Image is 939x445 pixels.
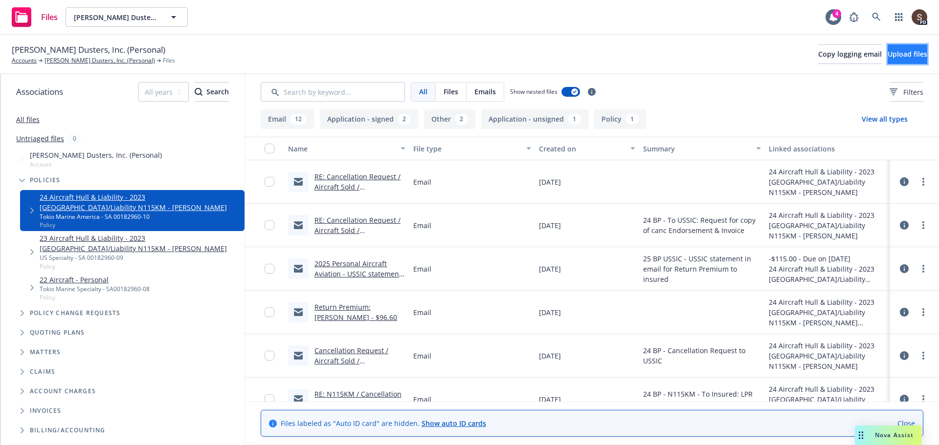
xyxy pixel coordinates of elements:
span: Files [163,56,175,65]
a: Accounts [12,56,37,65]
a: 2025 Personal Aircraft Aviation - USSIC statement in email for Return Premium to insured.msg [314,259,402,299]
span: Email [413,307,431,318]
a: more [917,263,929,275]
a: [PERSON_NAME] Dusters, Inc. (Personal) [45,56,155,65]
div: 1 [568,114,581,125]
a: Show auto ID cards [422,419,486,428]
a: 23 Aircraft Hull & Liability - 2023 [GEOGRAPHIC_DATA]/Liability N115KM - [PERSON_NAME] [40,233,241,254]
div: File type [413,144,520,154]
span: Matters [30,349,61,355]
a: Cancellation Request / Aircraft Sold / [PERSON_NAME] Dusters, LLC [314,346,399,386]
input: Toggle Row Selected [265,394,274,404]
div: Name [288,144,395,154]
span: [PERSON_NAME] Dusters, Inc. (Personal) [30,150,162,160]
a: more [917,176,929,188]
button: File type [409,137,535,160]
div: 24 Aircraft Hull & Liability - 2023 [GEOGRAPHIC_DATA]/Liability N115KM - [PERSON_NAME] [769,210,886,241]
button: View all types [846,109,923,129]
span: All [419,86,427,97]
span: Files labeled as "Auto ID card" are hidden. [281,418,486,428]
a: Untriaged files [16,133,64,144]
div: 24 Aircraft Hull & Liability - 2023 [GEOGRAPHIC_DATA]/Liability N115KM - [PERSON_NAME] [769,264,886,284]
span: [DATE] [539,307,561,318]
button: Other [424,109,475,129]
a: Switch app [889,7,909,27]
span: Policy [40,262,241,271]
a: Files [8,3,62,31]
input: Search by keyword... [261,82,405,102]
img: photo [912,9,927,25]
span: Billing/Accounting [30,427,106,433]
input: Toggle Row Selected [265,264,274,274]
button: Summary [639,137,764,160]
input: Select all [265,144,274,153]
span: Email [413,394,431,404]
div: Linked associations [769,144,886,154]
div: Summary [643,144,750,154]
span: Policy change requests [30,310,120,316]
input: Toggle Row Selected [265,220,274,230]
a: Return Premium: [PERSON_NAME] - $96.60 [314,302,397,322]
span: 25 BP USSIC - USSIC statement in email for Return Premium to insured [643,254,760,284]
div: 4 [832,9,841,18]
button: Created on [535,137,640,160]
div: Drag to move [855,425,867,445]
span: 24 BP - To USSIC: Request for copy of canc Endorsement & Invoice [643,215,760,235]
div: 24 Aircraft Hull & Liability - 2023 [GEOGRAPHIC_DATA]/Liability N115KM - [PERSON_NAME] [769,340,886,371]
button: SearchSearch [195,82,229,102]
div: 24 Aircraft Hull & Liability - 2023 [GEOGRAPHIC_DATA]/Liability N115KM - [PERSON_NAME] [769,297,886,328]
a: 22 Aircraft - Personal [40,275,150,285]
span: Filters [890,87,923,97]
span: Account charges [30,388,96,394]
span: Quoting plans [30,330,85,336]
div: Tree Example [0,148,245,421]
div: Tokio Marine Specialty - SA00182960-08 [40,285,150,293]
span: Email [413,264,431,274]
div: 24 Aircraft Hull & Liability - 2023 [GEOGRAPHIC_DATA]/Liability N115KM - [PERSON_NAME] [769,167,886,197]
span: Upload files [888,49,927,59]
div: Tokio Marine America - SA 00182960-10 [40,212,241,221]
span: Claims [30,369,55,375]
span: Filters [903,87,923,97]
span: Show nested files [510,87,558,96]
svg: Search [195,88,202,96]
span: Email [413,177,431,187]
div: 0 [68,133,81,144]
span: Emails [474,86,496,97]
a: more [917,219,929,231]
a: more [917,350,929,361]
span: Invoices [30,408,62,414]
span: Policies [30,177,61,183]
input: Toggle Row Selected [265,307,274,317]
a: more [917,393,929,405]
div: Created on [539,144,625,154]
div: -$115.00 - Due on [DATE] [769,254,886,264]
button: Nova Assist [855,425,921,445]
span: Nova Assist [875,431,914,439]
a: RE: Cancellation Request / Aircraft Sold / [PERSON_NAME] Dusters, LLC [314,215,401,255]
a: 24 Aircraft Hull & Liability - 2023 [GEOGRAPHIC_DATA]/Liability N115KM - [PERSON_NAME] [40,192,241,212]
span: Policy [40,221,241,229]
div: 2 [398,114,411,125]
button: Application - signed [320,109,418,129]
button: Policy [594,109,646,129]
a: All files [16,115,40,124]
a: RE: N115KM / Cancellation Request / [PERSON_NAME] Dusters, Inc / [DATE] [314,389,402,419]
button: Filters [890,82,923,102]
span: [PERSON_NAME] Dusters, Inc. (Personal) [74,12,158,22]
button: Copy logging email [818,44,882,64]
a: Close [897,418,915,428]
input: Toggle Row Selected [265,177,274,187]
div: 2 [455,114,468,125]
a: Report a Bug [844,7,864,27]
div: 24 Aircraft Hull & Liability - 2023 [GEOGRAPHIC_DATA]/Liability N115KM - [PERSON_NAME] [769,384,886,415]
input: Toggle Row Selected [265,351,274,360]
span: Copy logging email [818,49,882,59]
span: [DATE] [539,220,561,231]
span: 24 BP - N115KM - To Insured: LPR sent thru DocuSign [643,389,760,409]
span: [PERSON_NAME] Dusters, Inc. (Personal) [12,43,165,56]
span: Files [41,13,58,21]
div: Search [195,83,229,101]
button: Application - unsigned [481,109,588,129]
div: 12 [290,114,307,125]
